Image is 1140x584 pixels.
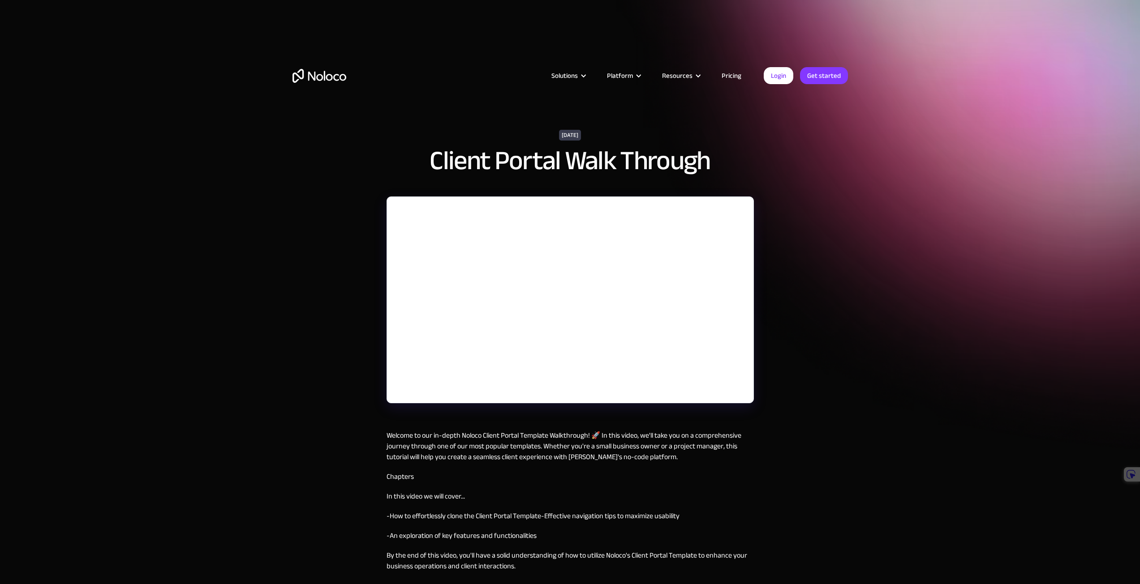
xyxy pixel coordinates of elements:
p: -An exploration of key features and functionalities [387,530,754,541]
iframe: YouTube embed [387,197,753,403]
a: Get started [800,67,848,84]
a: Login [764,67,793,84]
p: In this video we will cover... [387,491,754,502]
h1: Client Portal Walk Through [430,147,710,174]
a: Pricing [710,70,753,81]
div: Platform [607,70,633,81]
div: Platform [596,70,651,81]
div: Resources [651,70,710,81]
div: Solutions [551,70,578,81]
p: Chapters [387,471,754,482]
p: -How to effortlessly clone the Client Portal Template-Effective navigation tips to maximize usabi... [387,511,754,521]
div: [DATE] [559,130,581,141]
div: Solutions [540,70,596,81]
a: home [293,69,346,83]
p: Welcome to our in-depth Noloco Client Portal Template Walkthrough! 🚀 In this video, we'll take yo... [387,430,754,462]
p: By the end of this video, you'll have a solid understanding of how to utilize Noloco's Client Por... [387,550,754,571]
div: Resources [662,70,693,81]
